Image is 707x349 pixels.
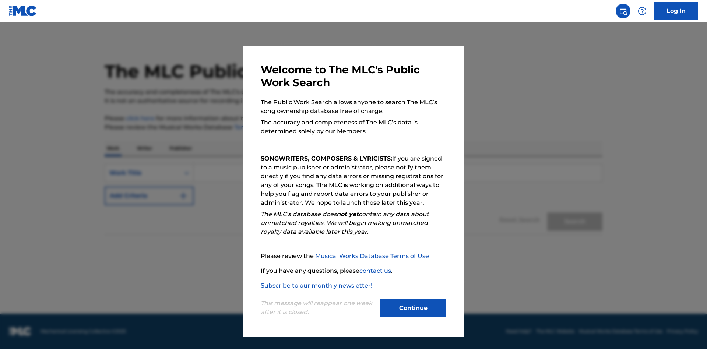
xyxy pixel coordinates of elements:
p: The accuracy and completeness of The MLC’s data is determined solely by our Members. [261,118,446,136]
p: The Public Work Search allows anyone to search The MLC’s song ownership database free of charge. [261,98,446,116]
a: Subscribe to our monthly newsletter! [261,282,372,289]
a: contact us [359,267,391,274]
strong: SONGWRITERS, COMPOSERS & LYRICISTS: [261,155,392,162]
em: The MLC’s database does contain any data about unmatched royalties. We will begin making unmatche... [261,211,429,235]
button: Continue [380,299,446,317]
p: Please review the [261,252,446,261]
img: search [619,7,627,15]
p: If you are signed to a music publisher or administrator, please notify them directly if you find ... [261,154,446,207]
a: Log In [654,2,698,20]
p: This message will reappear one week after it is closed. [261,299,376,317]
strong: not yet [337,211,359,218]
div: Help [635,4,650,18]
img: MLC Logo [9,6,37,16]
img: help [638,7,647,15]
p: If you have any questions, please . [261,267,446,275]
iframe: Chat Widget [670,314,707,349]
a: Musical Works Database Terms of Use [315,253,429,260]
a: Public Search [616,4,630,18]
h3: Welcome to The MLC's Public Work Search [261,63,446,89]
